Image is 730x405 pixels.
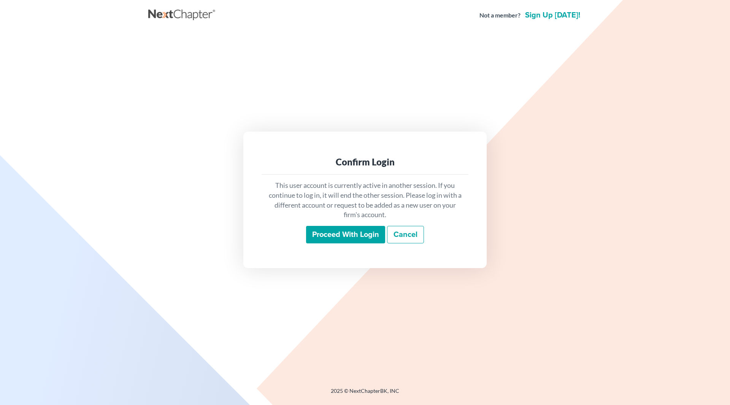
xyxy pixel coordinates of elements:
[306,226,385,243] input: Proceed with login
[387,226,424,243] a: Cancel
[268,181,462,220] p: This user account is currently active in another session. If you continue to log in, it will end ...
[524,11,582,19] a: Sign up [DATE]!
[268,156,462,168] div: Confirm Login
[479,11,521,20] strong: Not a member?
[148,387,582,401] div: 2025 © NextChapterBK, INC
